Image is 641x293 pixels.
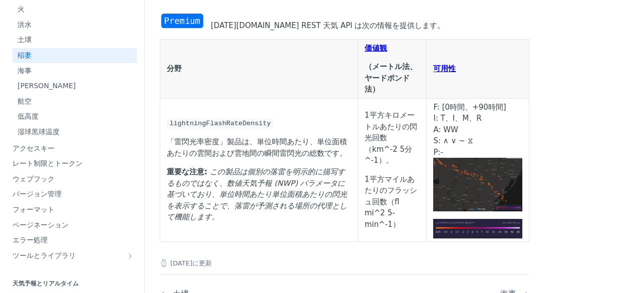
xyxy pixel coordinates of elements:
button: ツールとライブラリのサブページを表示 [126,252,134,260]
a: 低高度 [13,109,137,124]
a: 土壌 [13,33,137,48]
a: ツールとライブラリツールとライブラリのサブページを表示 [8,248,137,263]
a: 湿球黒球温度 [13,125,137,140]
font: 「雷閃光率密度」製品は、単位時間あたり、単位面積あたりの雲間および雲地間の瞬間雷閃光の総数です。 [167,137,347,158]
font: 湿球黒球温度 [18,128,60,136]
font: エラー処理 [13,236,48,244]
a: 航空 [13,94,137,109]
font: レート制限とトークン [13,159,83,167]
font: 1平方マイルあたりのフラッシュ回数（fl mi^2 5-min^-1） [365,175,417,229]
font: 天気予報とリアルタイム [13,280,79,287]
a: ウェブフック [8,172,137,187]
span: 画像を拡大 [433,180,522,189]
font: 火 [18,5,25,13]
font: [PERSON_NAME] [18,82,76,90]
font: 1平方キロメートルあたりの閃光回数（km^-2 5分^-1）。 [365,111,417,165]
font: この製品は個別の落雷を明示的に描写するものではなく、数値天気予報 (NWP) パラメータに基づいており、単位時間あたり単位面積あたりの閃光を表示することで、落雷が予測される場所の代理として機能します。 [167,167,347,221]
font: I: T、I、M、R [433,114,481,123]
font: 低高度 [18,112,39,120]
a: バージョン管理 [8,187,137,202]
img: 雷閃光率密度ヒートマップ [433,158,522,211]
a: ページネーション [8,218,137,233]
a: 火 [13,2,137,17]
font: 洪水 [18,21,32,29]
a: 稲妻 [13,48,137,63]
font: [DATE]に [170,259,199,267]
a: 海事 [13,64,137,79]
font: ウェブフック [13,175,55,183]
a: フォーマット [8,202,137,217]
font: [DATE][DOMAIN_NAME] REST 天気 API は次の情報を提供します。 [211,21,445,30]
font: アクセスキー [13,144,55,152]
font: P:- [433,148,443,157]
a: [PERSON_NAME] [13,79,137,94]
span: 画像を拡大 [433,224,522,233]
font: 分野 [167,64,182,73]
font: 海事 [18,67,32,75]
font: S: ∧ ∨ ~ ⧖ [433,136,473,145]
a: レート制限とトークン [8,156,137,171]
font: F: [0時間、+90時間] [433,103,506,112]
font: 稲妻 [18,51,32,59]
font: ページネーション [13,221,69,229]
font: ツールとライブラリ [13,251,76,259]
font: 重要な注意: [167,167,207,176]
font: バージョン管理 [13,190,62,198]
img: 雷放電率密度凡例 [433,219,522,238]
font: 土壌 [18,36,32,44]
font: フォーマット [13,205,55,213]
span: lightningFlashRateDensity [169,120,271,127]
a: 価値観 [365,44,387,53]
font: （メートル法、ヤードポンド法） [365,62,417,94]
font: 更新 [199,259,212,267]
a: 洪水 [13,18,137,33]
font: A: WW [433,125,458,134]
a: エラー処理 [8,233,137,248]
a: アクセスキー [8,141,137,156]
font: 航空 [18,97,32,105]
a: 可用性 [433,64,456,73]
